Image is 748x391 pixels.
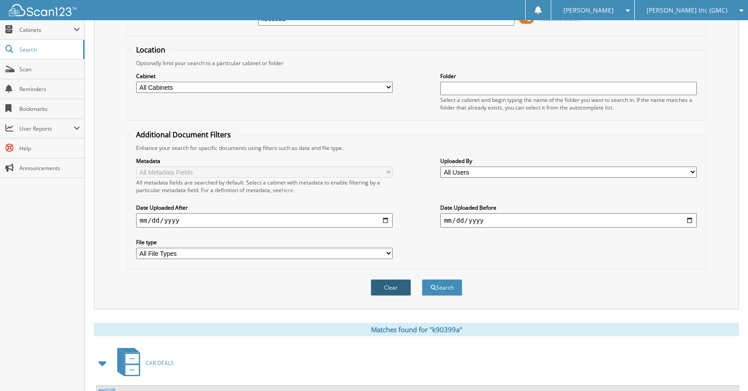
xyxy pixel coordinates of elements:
label: File type [136,238,393,246]
button: Search [422,279,462,296]
label: Date Uploaded Before [440,204,697,211]
span: CAR DEALS [146,359,174,367]
div: Matches found for "k90399a" [94,323,739,336]
div: Select a cabinet and begin typing the name of the folder you want to search in. If the name match... [440,96,697,111]
span: Help [19,145,80,152]
a: here [282,186,293,194]
input: end [440,213,697,228]
span: Cabinets [19,26,74,34]
label: Metadata [136,157,393,165]
img: scan123-logo-white.svg [9,4,76,16]
div: Optionally limit your search to a particular cabinet or folder [132,59,701,67]
legend: Location [132,45,170,55]
span: Scan [19,66,80,73]
span: User Reports [19,125,74,132]
span: Bookmarks [19,105,80,113]
span: [PERSON_NAME] Inc (GMC) [646,8,727,13]
span: Reminders [19,85,80,93]
a: CAR DEALS [112,345,174,381]
input: start [136,213,393,228]
span: Search [19,46,79,53]
legend: Additional Document Filters [132,130,235,140]
span: Announcements [19,164,80,172]
span: [PERSON_NAME] [563,8,614,13]
div: All metadata fields are searched by default. Select a cabinet with metadata to enable filtering b... [136,179,393,194]
label: Date Uploaded After [136,204,393,211]
button: Clear [371,279,411,296]
label: Cabinet [136,72,393,80]
label: Uploaded By [440,157,697,165]
div: Enhance your search for specific documents using filters such as date and file type. [132,144,701,152]
label: Folder [440,72,697,80]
